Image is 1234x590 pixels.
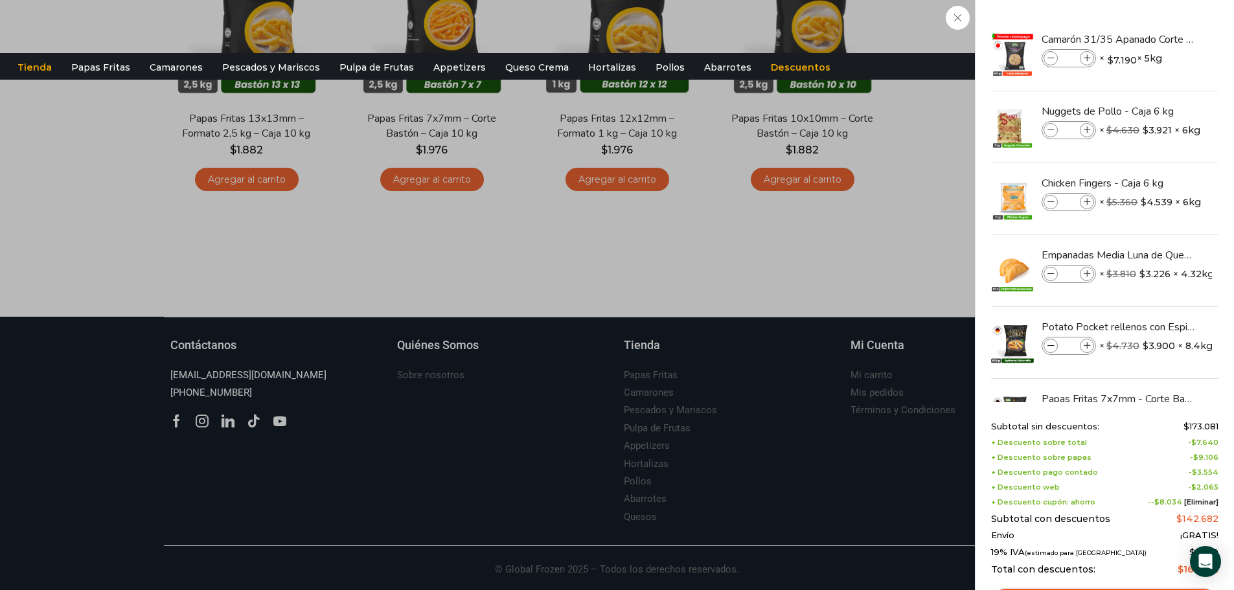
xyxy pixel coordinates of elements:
bdi: 173.081 [1183,421,1218,431]
span: $ [1176,513,1182,525]
bdi: 5.360 [1106,196,1137,208]
input: Product quantity [1059,267,1079,281]
a: Pescados y Mariscos [216,55,326,80]
bdi: 2.065 [1191,482,1218,492]
span: × × 6kg [1099,193,1201,211]
span: 8.034 [1154,497,1182,506]
a: Appetizers [427,55,492,80]
span: - [1188,483,1218,492]
span: $ [1141,196,1147,209]
span: $ [1193,453,1198,462]
input: Product quantity [1059,195,1079,209]
a: Pulpa de Frutas [333,55,420,80]
span: $ [1191,438,1196,447]
span: $ [1106,124,1112,136]
span: $ [1143,339,1148,352]
span: + Descuento sobre total [991,438,1087,447]
bdi: 3.810 [1106,268,1136,280]
span: -- [1148,498,1218,506]
bdi: 7.640 [1191,438,1218,447]
span: - [1189,468,1218,477]
span: × × 4.32kg [1099,265,1214,283]
span: $ [1191,482,1196,492]
span: ¡GRATIS! [1180,530,1218,541]
a: Papas Fritas 7x7mm - Corte Bastón - Caja 10 kg [1042,392,1196,406]
a: Hortalizas [582,55,643,80]
bdi: 169.792 [1178,563,1218,575]
span: × × 6kg [1099,121,1200,139]
bdi: 9.106 [1193,453,1218,462]
a: Tienda [11,55,58,80]
span: $ [1106,268,1112,280]
span: 27.110 [1189,547,1218,557]
span: $ [1189,547,1195,557]
input: Product quantity [1059,123,1079,137]
span: $ [1178,563,1183,575]
span: + Descuento cupón: ahorro [991,498,1095,506]
bdi: 3.226 [1139,267,1171,280]
span: $ [1183,421,1189,431]
bdi: 142.682 [1176,513,1218,525]
span: - [1190,453,1218,462]
span: + Descuento web [991,483,1060,492]
bdi: 3.921 [1143,124,1172,137]
a: Nuggets de Pollo - Caja 6 kg [1042,104,1196,119]
span: $ [1106,196,1112,208]
span: × × 8.4kg [1099,337,1213,355]
span: Envío [991,530,1014,541]
a: Papas Fritas [65,55,137,80]
bdi: 3.900 [1143,339,1175,352]
div: Open Intercom Messenger [1190,546,1221,577]
span: $ [1143,124,1148,137]
bdi: 3.554 [1192,468,1218,477]
span: × × 5kg [1099,49,1162,67]
a: Camarón 31/35 Apanado Corte Mariposa - Bronze - Caja 5 kg [1042,32,1196,47]
bdi: 4.730 [1106,340,1139,352]
span: $ [1192,468,1197,477]
a: Empanadas Media Luna de Queso - Caja 160 unidades [1042,248,1196,262]
span: $ [1154,497,1160,506]
a: Abarrotes [698,55,758,80]
span: + Descuento sobre papas [991,453,1091,462]
span: - [1188,438,1218,447]
a: [Eliminar] [1184,497,1218,506]
a: Queso Crema [499,55,575,80]
input: Product quantity [1059,339,1079,353]
a: Camarones [143,55,209,80]
span: $ [1106,340,1112,352]
span: Subtotal sin descuentos: [991,422,1099,432]
small: (estimado para [GEOGRAPHIC_DATA]) [1025,549,1147,556]
a: Potato Pocket rellenos con Espinaca y Queso Mozzarella - Caja 8.4 kg [1042,320,1196,334]
span: Total con descuentos: [991,564,1095,575]
span: Subtotal con descuentos [991,514,1110,525]
input: Product quantity [1059,51,1079,65]
span: $ [1108,54,1114,67]
span: 19% IVA [991,547,1147,558]
bdi: 4.630 [1106,124,1139,136]
span: $ [1139,267,1145,280]
a: Chicken Fingers - Caja 6 kg [1042,176,1196,190]
bdi: 4.539 [1141,196,1172,209]
a: Descuentos [764,55,837,80]
a: Pollos [649,55,691,80]
bdi: 7.190 [1108,54,1137,67]
span: + Descuento pago contado [991,468,1098,477]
